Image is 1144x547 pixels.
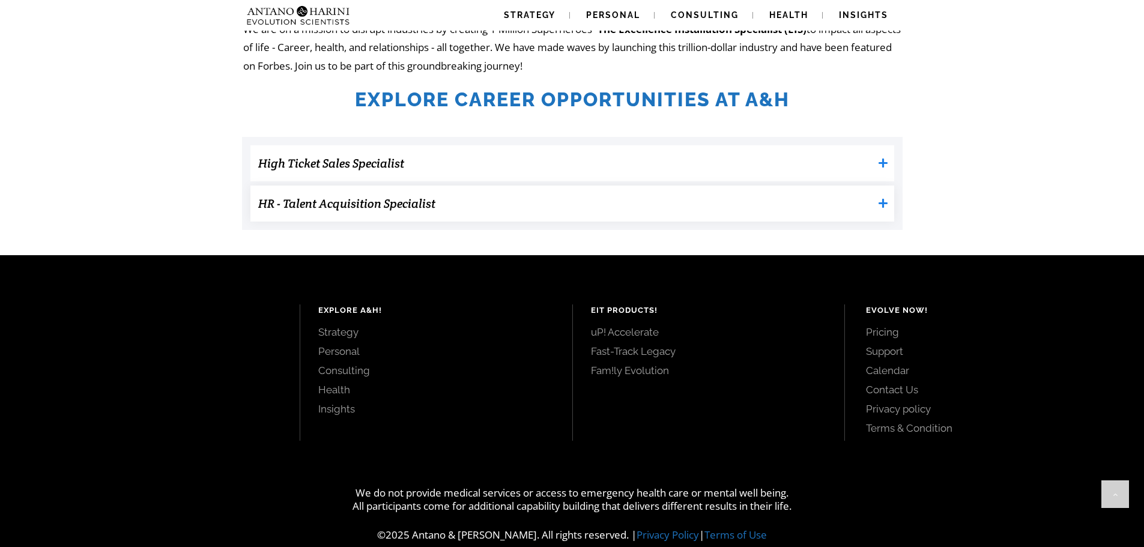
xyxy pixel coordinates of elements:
span: Strategy [504,10,555,20]
a: Support [866,345,1117,358]
a: Insights [318,402,554,416]
h3: High Ticket Sales Specialist [258,151,873,175]
span: Insights [839,10,888,20]
span: Consulting [671,10,739,20]
h4: Evolve Now! [866,304,1117,316]
a: Health [318,383,554,396]
a: Calendar [866,364,1117,377]
a: Privacy policy [866,402,1117,416]
h4: EIT Products! [591,304,827,316]
a: Terms & Condition [866,422,1117,435]
a: Personal [318,345,554,358]
h3: HR - Talent Acquisition Specialist [258,192,873,216]
span: Personal [586,10,640,20]
a: Privacy Policy [637,528,699,542]
h2: Explore Career Opportunities at A&H [243,88,901,111]
a: uP! Accelerate [591,325,827,339]
strong: The Excellence Installation Specialist (EIS) [598,22,807,36]
a: Contact Us [866,383,1117,396]
a: Terms of Use [704,528,767,542]
span: Health [769,10,808,20]
a: Fam!ly Evolution [591,364,827,377]
a: Fast-Track Legacy [591,345,827,358]
h4: Explore A&H! [318,304,554,316]
a: Strategy [318,325,554,339]
a: Pricing [866,325,1117,339]
a: Consulting [318,364,554,377]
